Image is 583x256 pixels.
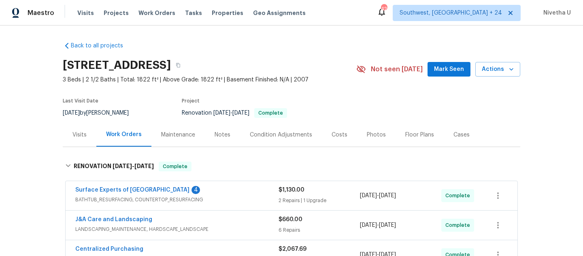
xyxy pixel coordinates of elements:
span: Projects [104,9,129,17]
span: Actions [482,64,514,75]
div: Condition Adjustments [250,131,312,139]
span: Complete [255,111,286,115]
span: Renovation [182,110,287,116]
span: [DATE] [213,110,230,116]
span: 3 Beds | 2 1/2 Baths | Total: 1822 ft² | Above Grade: 1822 ft² | Basement Finished: N/A | 2007 [63,76,356,84]
span: - [360,192,396,200]
span: [DATE] [113,163,132,169]
span: Project [182,98,200,103]
div: Maintenance [161,131,195,139]
div: 6 Repairs [279,226,360,234]
div: Work Orders [106,130,142,139]
span: Complete [445,221,473,229]
span: BATHTUB_RESURFACING, COUNTERTOP_RESURFACING [75,196,279,204]
span: Complete [160,162,191,171]
div: Floor Plans [405,131,434,139]
span: $2,067.69 [279,246,306,252]
div: 422 [381,5,387,13]
span: LANDSCAPING_MAINTENANCE, HARDSCAPE_LANDSCAPE [75,225,279,233]
span: [DATE] [379,222,396,228]
a: J&A Care and Landscaping [75,217,152,222]
span: Work Orders [138,9,175,17]
span: Mark Seen [434,64,464,75]
div: Visits [72,131,87,139]
div: 2 Repairs | 1 Upgrade [279,196,360,205]
button: Actions [475,62,520,77]
span: - [360,221,396,229]
span: - [113,163,154,169]
a: Centralized Purchasing [75,246,143,252]
span: - [213,110,249,116]
h6: RENOVATION [74,162,154,171]
div: RENOVATION [DATE]-[DATE]Complete [63,154,520,179]
a: Back to all projects [63,42,140,50]
div: by [PERSON_NAME] [63,108,138,118]
button: Copy Address [171,58,185,73]
span: $1,130.00 [279,187,304,193]
div: Costs [332,131,347,139]
a: Surface Experts of [GEOGRAPHIC_DATA] [75,187,189,193]
span: Tasks [185,10,202,16]
span: Maestro [28,9,54,17]
div: 4 [191,186,200,194]
div: Photos [367,131,386,139]
span: [DATE] [134,163,154,169]
span: [DATE] [360,222,377,228]
span: [DATE] [232,110,249,116]
span: $660.00 [279,217,302,222]
span: Complete [445,192,473,200]
span: Visits [77,9,94,17]
span: [DATE] [379,193,396,198]
button: Mark Seen [428,62,470,77]
span: Not seen [DATE] [371,65,423,73]
span: Southwest, [GEOGRAPHIC_DATA] + 24 [400,9,502,17]
span: [DATE] [63,110,80,116]
span: [DATE] [360,193,377,198]
div: Cases [453,131,470,139]
span: Nivetha U [540,9,571,17]
span: Properties [212,9,243,17]
span: Last Visit Date [63,98,98,103]
h2: [STREET_ADDRESS] [63,61,171,69]
div: Notes [215,131,230,139]
span: Geo Assignments [253,9,306,17]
